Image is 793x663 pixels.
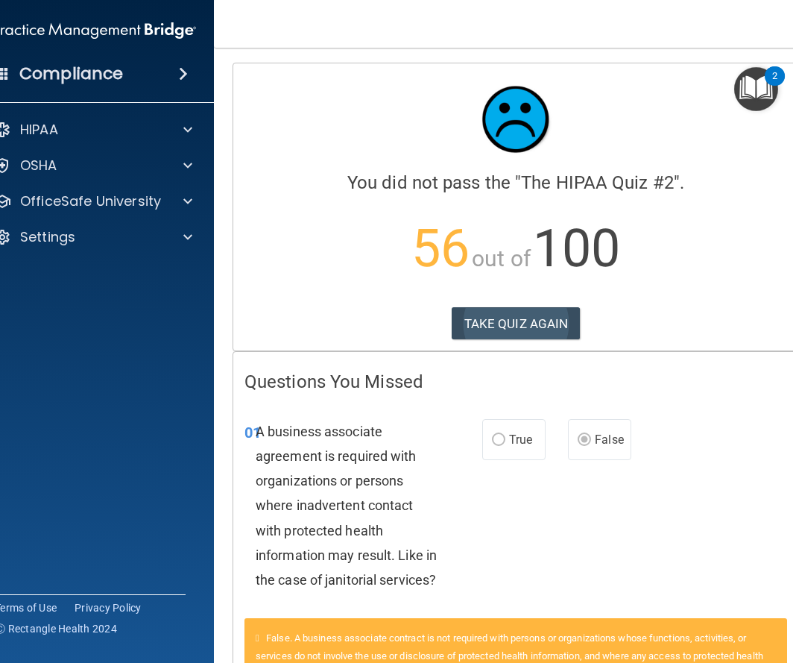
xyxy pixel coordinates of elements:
button: Open Resource Center, 2 new notifications [734,67,778,111]
p: OfficeSafe University [20,192,161,210]
span: True [509,433,532,447]
span: False [595,433,624,447]
input: True [492,435,505,446]
span: out of [472,245,531,271]
h4: Questions You Missed [244,372,787,392]
p: Settings [20,228,75,246]
h4: You did not pass the " ". [244,173,787,192]
button: TAKE QUIZ AGAIN [452,307,581,340]
span: 01 [244,424,261,442]
input: False [578,435,591,446]
p: HIPAA [20,121,58,139]
p: OSHA [20,157,57,175]
h4: Compliance [19,63,123,84]
a: Privacy Policy [75,600,142,615]
span: The HIPAA Quiz #2 [521,172,674,193]
span: A business associate agreement is required with organizations or persons where inadvertent contac... [256,424,437,588]
img: sad_face.ecc698e2.jpg [471,75,560,164]
span: 100 [533,218,620,279]
div: 2 [772,76,777,95]
span: 56 [411,218,470,279]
